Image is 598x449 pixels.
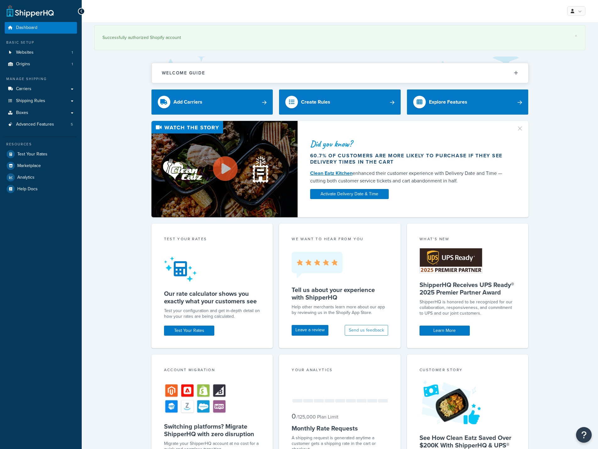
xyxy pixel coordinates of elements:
a: Create Rules [279,89,401,115]
small: / 125,000 Plan Limit [296,413,338,420]
div: Customer Story [420,367,516,374]
div: Test your rates [164,236,261,243]
div: Basic Setup [5,40,77,45]
a: Activate Delivery Date & Time [310,189,389,199]
div: Manage Shipping [5,76,77,82]
a: Explore Features [407,89,529,115]
h5: Switching platforms? Migrate ShipperHQ with zero disruption [164,423,261,438]
a: Origins1 [5,58,77,70]
button: Welcome Guide [152,63,528,83]
a: Clean Eatz Kitchen [310,170,353,177]
a: Test Your Rates [5,149,77,160]
li: Advanced Features [5,119,77,130]
h5: Our rate calculator shows you exactly what your customers see [164,290,261,305]
button: Open Resource Center [576,427,592,443]
div: Account Migration [164,367,261,374]
p: we want to hear from you [292,236,388,242]
p: Help other merchants learn more about our app by reviewing us in the Shopify App Store. [292,304,388,316]
span: Dashboard [16,25,37,30]
h5: ShipperHQ Receives UPS Ready® 2025 Premier Partner Award [420,281,516,296]
div: Did you know? [310,139,509,148]
a: Carriers [5,83,77,95]
div: Resources [5,142,77,147]
span: 1 [72,50,73,55]
li: Origins [5,58,77,70]
div: Your Analytics [292,367,388,374]
h2: Welcome Guide [162,71,205,75]
span: Carriers [16,86,31,92]
span: Test Your Rates [17,152,47,157]
span: 1 [72,62,73,67]
span: Analytics [17,175,35,180]
button: Send us feedback [345,325,388,336]
div: Successfully authorized Shopify account [102,33,577,42]
span: Help Docs [17,187,38,192]
div: Test your configuration and get in-depth detail on how your rates are being calculated. [164,308,261,319]
p: ShipperHQ is honored to be recognized for our collaboration, responsiveness, and commitment to UP... [420,299,516,316]
h5: Tell us about your experience with ShipperHQ [292,286,388,301]
span: 5 [71,122,73,127]
div: Add Carriers [173,98,202,106]
div: What's New [420,236,516,243]
span: Websites [16,50,34,55]
h5: Monthly Rate Requests [292,425,388,432]
a: Learn More [420,326,470,336]
div: Explore Features [429,98,467,106]
a: Shipping Rules [5,95,77,107]
a: Leave a review [292,325,328,336]
span: 0 [292,411,296,421]
a: Help Docs [5,183,77,195]
li: Websites [5,47,77,58]
span: Advanced Features [16,122,54,127]
div: enhanced their customer experience with Delivery Date and Time — cutting both customer service ti... [310,170,509,185]
a: Test Your Rates [164,326,214,336]
span: Marketplace [17,163,41,169]
a: × [575,33,577,38]
a: Dashboard [5,22,77,34]
div: Create Rules [301,98,330,106]
span: Boxes [16,110,28,116]
span: Shipping Rules [16,98,45,104]
span: Origins [16,62,30,67]
div: 60.7% of customers are more likely to purchase if they see delivery times in the cart [310,153,509,165]
a: Websites1 [5,47,77,58]
h5: See How Clean Eatz Saved Over $200K With ShipperHQ & UPS® [420,434,516,449]
a: Analytics [5,172,77,183]
a: Marketplace [5,160,77,171]
a: Boxes [5,107,77,119]
img: Video thumbnail [151,121,298,217]
a: Add Carriers [151,89,273,115]
a: Advanced Features5 [5,119,77,130]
